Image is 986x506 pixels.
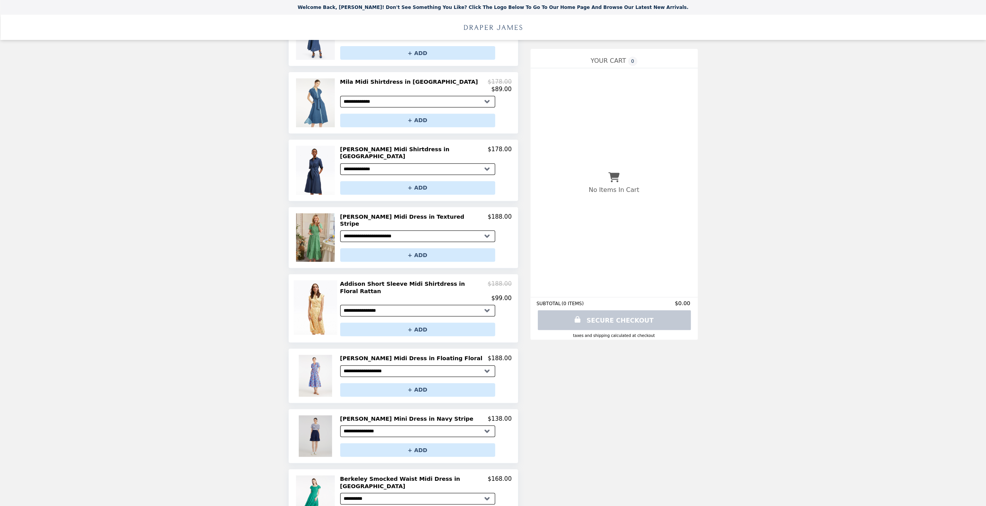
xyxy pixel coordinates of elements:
select: Select a product variant [340,425,495,437]
img: Brand Logo [461,19,526,35]
p: Welcome Back, [PERSON_NAME]! Don't see something you like? Click the logo below to go to our home... [298,5,688,10]
h2: [PERSON_NAME] Midi Dress in Floating Floral [340,355,486,362]
p: $89.00 [491,86,512,93]
span: ( 0 ITEMS ) [561,301,583,306]
img: Addison Short Sleeve Midi Shirtdress in Floral Rattan [294,280,339,335]
p: $168.00 [487,475,511,490]
select: Select a product variant [340,163,495,175]
p: $178.00 [487,146,511,160]
p: $188.00 [487,355,511,362]
button: + ADD [340,114,495,127]
p: $188.00 [487,213,511,228]
button: + ADD [340,323,495,336]
img: Riley Midi Shirtdress in Chambray [296,146,337,195]
img: Mila Midi Shirtdress in Chambray [296,78,337,127]
p: $99.00 [491,295,512,302]
h2: [PERSON_NAME] Midi Dress in Textured Stripe [340,213,488,228]
select: Select a product variant [340,305,495,316]
img: Hollie Midi Dress in Floating Floral [299,355,334,396]
h2: Addison Short Sleeve Midi Shirtdress in Floral Rattan [340,280,488,295]
select: Select a product variant [340,493,495,504]
h2: Berkeley Smocked Waist Midi Dress in [GEOGRAPHIC_DATA] [340,475,488,490]
button: + ADD [340,181,495,195]
button: + ADD [340,383,495,397]
img: Wilson Mini Dress in Navy Stripe [299,415,334,457]
select: Select a product variant [340,96,495,107]
select: Select a product variant [340,230,495,242]
span: SUBTOTAL [537,301,562,306]
p: $178.00 [487,78,511,85]
span: 0 [628,57,637,66]
span: YOUR CART [590,57,626,64]
h2: [PERSON_NAME] Mini Dress in Navy Stripe [340,415,477,422]
select: Select a product variant [340,365,495,377]
div: Taxes and Shipping calculated at checkout [537,333,692,338]
img: Hollie Midi Dress in Textured Stripe [296,213,337,262]
h2: Mila Midi Shirtdress in [GEOGRAPHIC_DATA] [340,78,481,85]
span: $0.00 [675,300,691,306]
button: + ADD [340,443,495,457]
p: No Items In Cart [589,186,639,193]
button: + ADD [340,248,495,262]
h2: [PERSON_NAME] Midi Shirtdress in [GEOGRAPHIC_DATA] [340,146,488,160]
p: $138.00 [487,415,511,422]
button: + ADD [340,46,495,60]
p: $188.00 [487,280,511,295]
